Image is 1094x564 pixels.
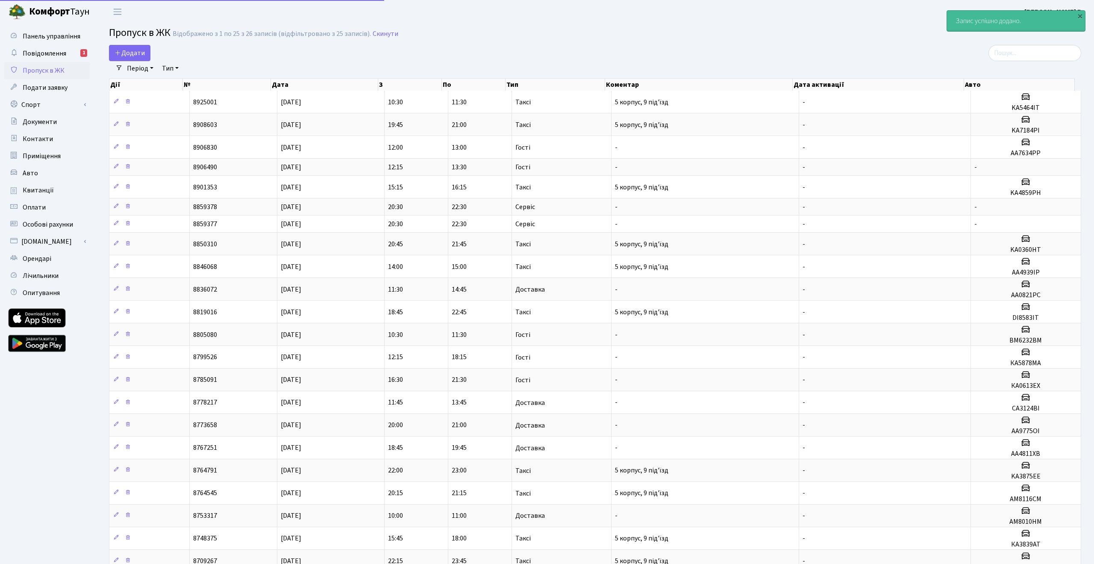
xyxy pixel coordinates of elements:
[452,353,467,362] span: 18:15
[23,186,54,195] span: Квитанції
[388,398,403,407] span: 11:45
[803,183,805,192] span: -
[615,398,618,407] span: -
[193,466,217,475] span: 8764791
[23,254,51,263] span: Орендарі
[388,183,403,192] span: 15:15
[452,120,467,130] span: 21:00
[974,162,977,172] span: -
[388,262,403,272] span: 14:00
[452,162,467,172] span: 13:30
[615,162,618,172] span: -
[515,121,531,128] span: Таксі
[803,466,805,475] span: -
[615,375,618,385] span: -
[515,490,531,497] span: Таксі
[515,331,530,338] span: Гості
[803,330,805,340] span: -
[452,375,467,385] span: 21:30
[193,489,217,498] span: 8764545
[281,183,301,192] span: [DATE]
[974,359,1077,367] h5: КА5878МА
[281,375,301,385] span: [DATE]
[515,354,530,361] span: Гості
[452,489,467,498] span: 21:15
[615,202,618,212] span: -
[281,398,301,407] span: [DATE]
[452,398,467,407] span: 13:45
[974,518,1077,526] h5: АМ8010НМ
[452,219,467,229] span: 22:30
[193,511,217,520] span: 8753317
[515,399,545,406] span: Доставка
[803,120,805,130] span: -
[615,421,618,430] span: -
[615,285,618,294] span: -
[80,49,87,57] div: 1
[803,97,805,107] span: -
[388,466,403,475] span: 22:00
[23,151,61,161] span: Приміщення
[803,262,805,272] span: -
[803,307,805,317] span: -
[115,48,145,58] span: Додати
[193,162,217,172] span: 8906490
[281,285,301,294] span: [DATE]
[803,353,805,362] span: -
[281,421,301,430] span: [DATE]
[193,202,217,212] span: 8859378
[803,285,805,294] span: -
[452,202,467,212] span: 22:30
[803,534,805,543] span: -
[281,97,301,107] span: [DATE]
[388,375,403,385] span: 16:30
[193,239,217,249] span: 8850310
[281,466,301,475] span: [DATE]
[388,330,403,340] span: 10:30
[388,120,403,130] span: 19:45
[452,330,467,340] span: 11:30
[193,97,217,107] span: 8925001
[515,241,531,248] span: Таксі
[803,375,805,385] span: -
[452,239,467,249] span: 21:45
[183,79,271,91] th: №
[515,99,531,106] span: Таксі
[515,377,530,384] span: Гості
[109,45,150,61] a: Додати
[615,183,668,192] span: 5 корпус, 9 під'їзд
[515,263,531,270] span: Таксі
[388,353,403,362] span: 12:15
[974,127,1077,135] h5: KA7184PI
[281,330,301,340] span: [DATE]
[388,162,403,172] span: 12:15
[281,262,301,272] span: [DATE]
[4,62,90,79] a: Пропуск в ЖК
[388,307,403,317] span: 18:45
[615,330,618,340] span: -
[9,3,26,21] img: logo.png
[388,97,403,107] span: 10:30
[193,143,217,152] span: 8906830
[515,467,531,474] span: Таксі
[23,49,66,58] span: Повідомлення
[442,79,506,91] th: По
[193,307,217,317] span: 8819016
[23,203,46,212] span: Оплати
[388,219,403,229] span: 20:30
[515,144,530,151] span: Гості
[452,466,467,475] span: 23:00
[4,96,90,113] a: Спорт
[4,284,90,301] a: Опитування
[605,79,793,91] th: Коментар
[388,239,403,249] span: 20:45
[452,534,467,543] span: 18:00
[974,450,1077,458] h5: АА4811ХВ
[803,219,805,229] span: -
[452,97,467,107] span: 11:30
[974,104,1077,112] h5: KA5464IT
[124,61,157,76] a: Період
[193,262,217,272] span: 8846068
[388,511,403,520] span: 10:00
[615,120,668,130] span: 5 корпус, 9 під'їзд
